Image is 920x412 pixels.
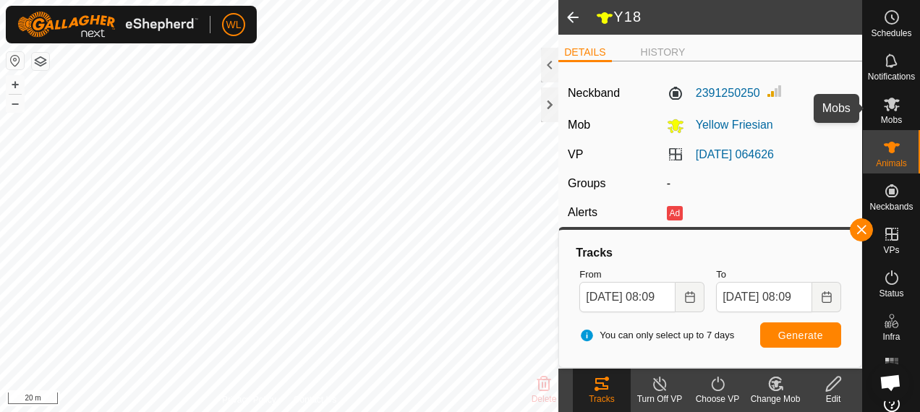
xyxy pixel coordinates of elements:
[7,52,24,69] button: Reset Map
[684,119,773,131] span: Yellow Friesian
[17,12,198,38] img: Gallagher Logo
[7,76,24,93] button: +
[812,282,841,312] button: Choose Date
[879,289,903,298] span: Status
[716,267,841,282] label: To
[868,72,915,81] span: Notifications
[871,29,911,38] span: Schedules
[568,119,590,131] label: Mob
[760,322,841,348] button: Generate
[881,116,902,124] span: Mobs
[596,8,862,27] h2: Y18
[696,148,774,160] a: [DATE] 064626
[222,393,276,406] a: Privacy Policy
[876,159,907,168] span: Animals
[883,246,899,254] span: VPs
[635,45,691,60] li: HISTORY
[579,328,734,343] span: You can only select up to 7 days
[568,148,583,160] label: VP
[573,392,631,405] div: Tracks
[874,376,909,385] span: Heatmap
[579,267,704,282] label: From
[631,392,689,405] div: Turn Off VP
[689,392,746,405] div: Choose VP
[804,392,862,405] div: Edit
[661,175,859,192] div: -
[7,95,24,112] button: –
[778,330,823,341] span: Generate
[882,332,900,341] span: Infra
[869,202,913,211] span: Neckbands
[294,393,336,406] a: Contact Us
[568,177,605,189] label: Groups
[558,45,611,62] li: DETAILS
[568,85,620,102] label: Neckband
[676,282,704,312] button: Choose Date
[226,17,242,33] span: WL
[574,244,847,262] div: Tracks
[766,82,783,100] img: Signal strength
[746,392,804,405] div: Change Mob
[32,53,49,70] button: Map Layers
[667,206,683,220] button: Ad
[871,363,910,402] div: Open chat
[667,85,760,102] label: 2391250250
[568,206,597,218] label: Alerts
